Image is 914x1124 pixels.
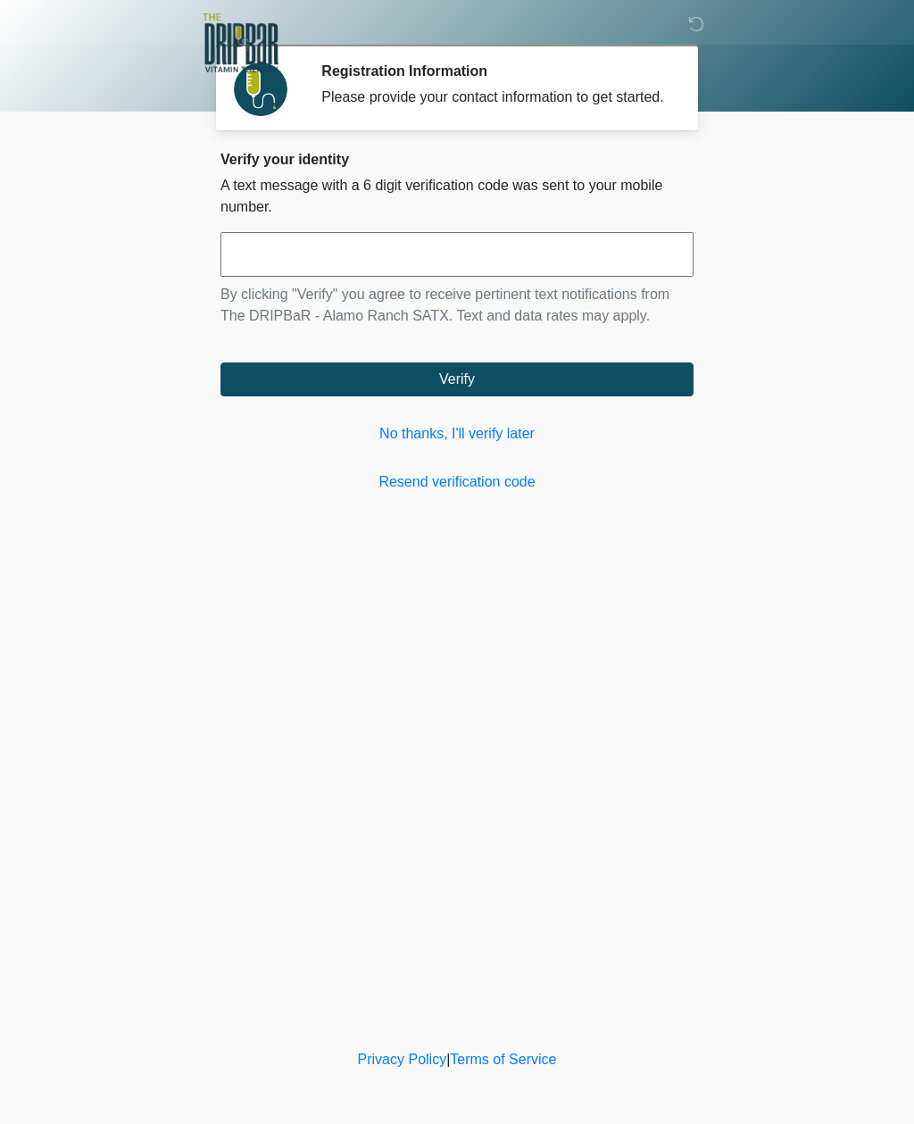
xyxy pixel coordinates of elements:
[358,1052,447,1067] a: Privacy Policy
[220,175,694,218] p: A text message with a 6 digit verification code was sent to your mobile number.
[220,423,694,445] a: No thanks, I'll verify later
[321,87,667,108] div: Please provide your contact information to get started.
[234,62,287,116] img: Agent Avatar
[446,1052,450,1067] a: |
[220,151,694,168] h2: Verify your identity
[220,284,694,327] p: By clicking "Verify" you agree to receive pertinent text notifications from The DRIPBaR - Alamo R...
[220,471,694,493] a: Resend verification code
[203,13,278,72] img: The DRIPBaR - Alamo Ranch SATX Logo
[220,362,694,396] button: Verify
[450,1052,556,1067] a: Terms of Service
